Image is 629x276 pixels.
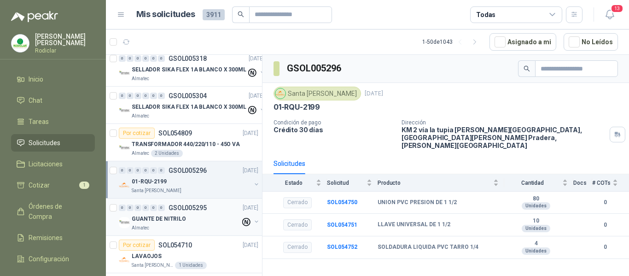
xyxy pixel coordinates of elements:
[79,182,89,189] span: 1
[504,180,560,186] span: Cantidad
[422,35,482,49] div: 1 - 50 de 1043
[275,88,285,99] img: Company Logo
[127,93,134,99] div: 0
[29,117,49,127] span: Tareas
[11,250,95,268] a: Configuración
[132,112,149,120] p: Almatec
[378,180,491,186] span: Producto
[142,93,149,99] div: 0
[132,75,149,82] p: Almatec
[12,35,29,52] img: Company Logo
[150,167,157,174] div: 0
[132,65,246,74] p: SELLADOR SIKA FLEX 1A BLANCO X 300ML
[106,236,262,273] a: Por cotizarSOL054710[DATE] Company LogoLAVAOJOSSanta [PERSON_NAME]1 Unidades
[327,244,357,250] a: SOL054752
[287,61,343,76] h3: GSOL005296
[327,199,357,206] a: SOL054750
[132,177,167,186] p: 01-RQU-2199
[243,166,258,175] p: [DATE]
[35,48,95,53] p: Rodiclar
[592,221,618,229] b: 0
[283,219,312,230] div: Cerrado
[29,180,50,190] span: Cotizar
[283,197,312,208] div: Cerrado
[274,119,394,126] p: Condición de pago
[504,195,568,203] b: 80
[327,222,357,228] b: SOL054751
[127,55,134,62] div: 0
[243,204,258,212] p: [DATE]
[142,205,149,211] div: 0
[29,74,43,84] span: Inicio
[119,254,130,265] img: Company Logo
[119,205,126,211] div: 0
[524,65,530,72] span: search
[119,167,126,174] div: 0
[158,167,165,174] div: 0
[119,142,130,153] img: Company Logo
[169,93,207,99] p: GSOL005304
[11,198,95,225] a: Órdenes de Compra
[504,217,568,225] b: 10
[573,174,592,191] th: Docs
[274,159,305,169] div: Solicitudes
[601,6,618,23] button: 13
[327,174,378,191] th: Solicitud
[378,244,478,251] b: SOLDADURA LIQUIDA PVC TARRO 1/4
[365,89,383,98] p: [DATE]
[11,92,95,109] a: Chat
[238,11,244,18] span: search
[274,126,394,134] p: Crédito 30 días
[249,54,264,63] p: [DATE]
[169,55,207,62] p: GSOL005318
[11,134,95,152] a: Solicitudes
[142,55,149,62] div: 0
[175,262,207,269] div: 1 Unidades
[151,150,183,157] div: 2 Unidades
[119,165,260,194] a: 0 0 0 0 0 0 GSOL005296[DATE] Company Logo01-RQU-2199Santa [PERSON_NAME]
[522,225,550,232] div: Unidades
[119,202,260,232] a: 0 0 0 0 0 0 GSOL005295[DATE] Company LogoGUANTE DE NITRILOAlmatec
[158,130,192,136] p: SOL054809
[476,10,495,20] div: Todas
[119,128,155,139] div: Por cotizar
[158,93,165,99] div: 0
[29,159,63,169] span: Licitaciones
[592,180,611,186] span: # COTs
[592,198,618,207] b: 0
[169,167,207,174] p: GSOL005296
[119,90,266,120] a: 0 0 0 0 0 0 GSOL005304[DATE] Company LogoSELLADOR SIKA FLEX 1A BLANCO X 300MLAlmatec
[134,55,141,62] div: 0
[11,155,95,173] a: Licitaciones
[29,201,86,222] span: Órdenes de Compra
[106,124,262,161] a: Por cotizarSOL054809[DATE] Company LogoTRANSFORMADOR 440/220/110 - 45O VAAlmatec2 Unidades
[11,70,95,88] a: Inicio
[274,180,314,186] span: Estado
[142,167,149,174] div: 0
[29,254,69,264] span: Configuración
[132,252,162,261] p: LAVAOJOS
[378,221,450,229] b: LLAVE UNIVERSAL DE 1 1/2
[132,140,240,149] p: TRANSFORMADOR 440/220/110 - 45O VA
[592,174,629,191] th: # COTs
[11,176,95,194] a: Cotizar1
[132,224,149,232] p: Almatec
[611,4,623,13] span: 13
[134,93,141,99] div: 0
[119,180,130,191] img: Company Logo
[134,167,141,174] div: 0
[132,215,186,223] p: GUANTE DE NITRILO
[402,119,606,126] p: Dirección
[134,205,141,211] div: 0
[504,240,568,247] b: 4
[119,105,130,116] img: Company Logo
[150,55,157,62] div: 0
[35,33,95,46] p: [PERSON_NAME] [PERSON_NAME]
[564,33,618,51] button: No Leídos
[283,242,312,253] div: Cerrado
[592,243,618,252] b: 0
[150,93,157,99] div: 0
[158,55,165,62] div: 0
[158,242,192,248] p: SOL054710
